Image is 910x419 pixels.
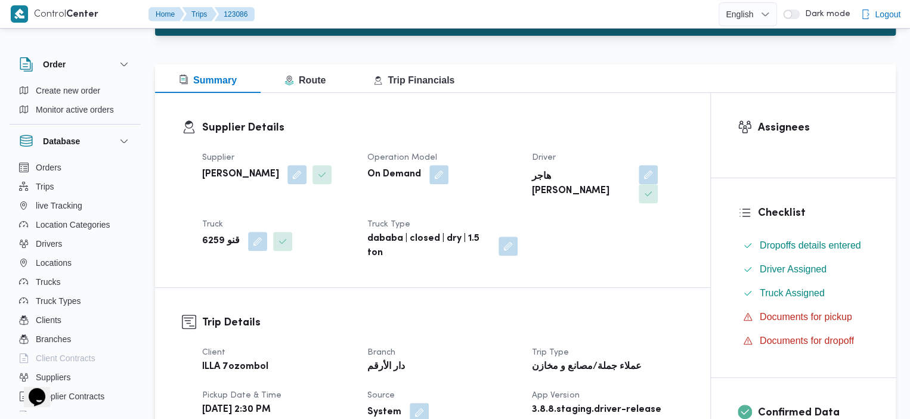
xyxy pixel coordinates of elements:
button: Trucks [14,272,136,291]
button: Truck Types [14,291,136,311]
span: App Version [532,392,579,399]
span: Documents for dropoff [760,334,854,348]
span: Branch [367,349,395,356]
button: Truck Assigned [738,284,869,303]
button: Documents for dropoff [738,331,869,350]
span: Trucks [36,275,60,289]
button: Home [148,7,184,21]
button: Database [19,134,131,148]
span: live Tracking [36,198,82,213]
span: Route [284,75,326,85]
div: Database [10,158,141,416]
b: دار الأرقم [367,360,405,374]
b: عملاء جملة/مصانع و مخازن [532,360,641,374]
h3: Order [43,57,66,72]
button: Driver Assigned [738,260,869,279]
span: Source [367,392,395,399]
button: Clients [14,311,136,330]
span: Suppliers [36,370,70,384]
button: Branches [14,330,136,349]
button: Orders [14,158,136,177]
span: Client Contracts [36,351,95,365]
b: قنو 6259 [202,234,240,249]
button: 123086 [214,7,255,21]
button: Order [19,57,131,72]
span: Truck Type [367,221,410,228]
button: Trips [182,7,216,21]
b: dababa | closed | dry | 1.5 ton [367,232,491,260]
span: Driver [532,154,556,162]
span: Dropoffs details entered [760,238,861,253]
button: Supplier Contracts [14,387,136,406]
button: Client Contracts [14,349,136,368]
span: Supplier [202,154,234,162]
h3: Trip Details [202,315,683,331]
span: Supplier Contracts [36,389,104,404]
h3: Assignees [758,120,869,136]
span: Truck Types [36,294,81,308]
span: Drivers [36,237,62,251]
span: Truck [202,221,223,228]
button: Locations [14,253,136,272]
span: Operation Model [367,154,437,162]
button: Dropoffs details entered [738,236,869,255]
span: Location Categories [36,218,110,232]
iframe: chat widget [12,371,50,407]
b: Center [66,10,98,19]
span: Dropoffs details entered [760,240,861,250]
span: Dark mode [800,10,850,19]
b: ILLA 7ozombol [202,360,268,374]
span: Create new order [36,83,100,98]
button: Drivers [14,234,136,253]
button: Documents for pickup [738,308,869,327]
span: Locations [36,256,72,270]
span: Documents for pickup [760,310,852,324]
span: Trips [36,179,54,194]
button: live Tracking [14,196,136,215]
span: Documents for pickup [760,312,852,322]
span: Trip Type [532,349,569,356]
span: Monitor active orders [36,103,114,117]
b: [DATE] 2:30 PM [202,403,271,417]
span: Pickup date & time [202,392,281,399]
button: Trips [14,177,136,196]
button: Logout [856,2,905,26]
button: Suppliers [14,368,136,387]
span: Clients [36,313,61,327]
div: Order [10,81,141,124]
span: Truck Assigned [760,286,825,300]
span: Truck Assigned [760,288,825,298]
span: Orders [36,160,61,175]
button: Location Categories [14,215,136,234]
button: Create new order [14,81,136,100]
span: Logout [875,7,900,21]
span: Client [202,349,225,356]
span: Summary [179,75,237,85]
span: Branches [36,332,71,346]
b: [PERSON_NAME] [202,167,279,182]
button: Monitor active orders [14,100,136,119]
h3: Checklist [758,205,869,221]
span: Driver Assigned [760,264,827,274]
span: Trip Financials [373,75,454,85]
img: X8yXhbKr1z7QwAAAABJRU5ErkJggg== [11,5,28,23]
span: Documents for dropoff [760,336,854,346]
h3: Supplier Details [202,120,683,136]
h3: Database [43,134,80,148]
span: Driver Assigned [760,262,827,277]
b: هاجر [PERSON_NAME] [532,170,630,198]
b: On Demand [367,167,421,182]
